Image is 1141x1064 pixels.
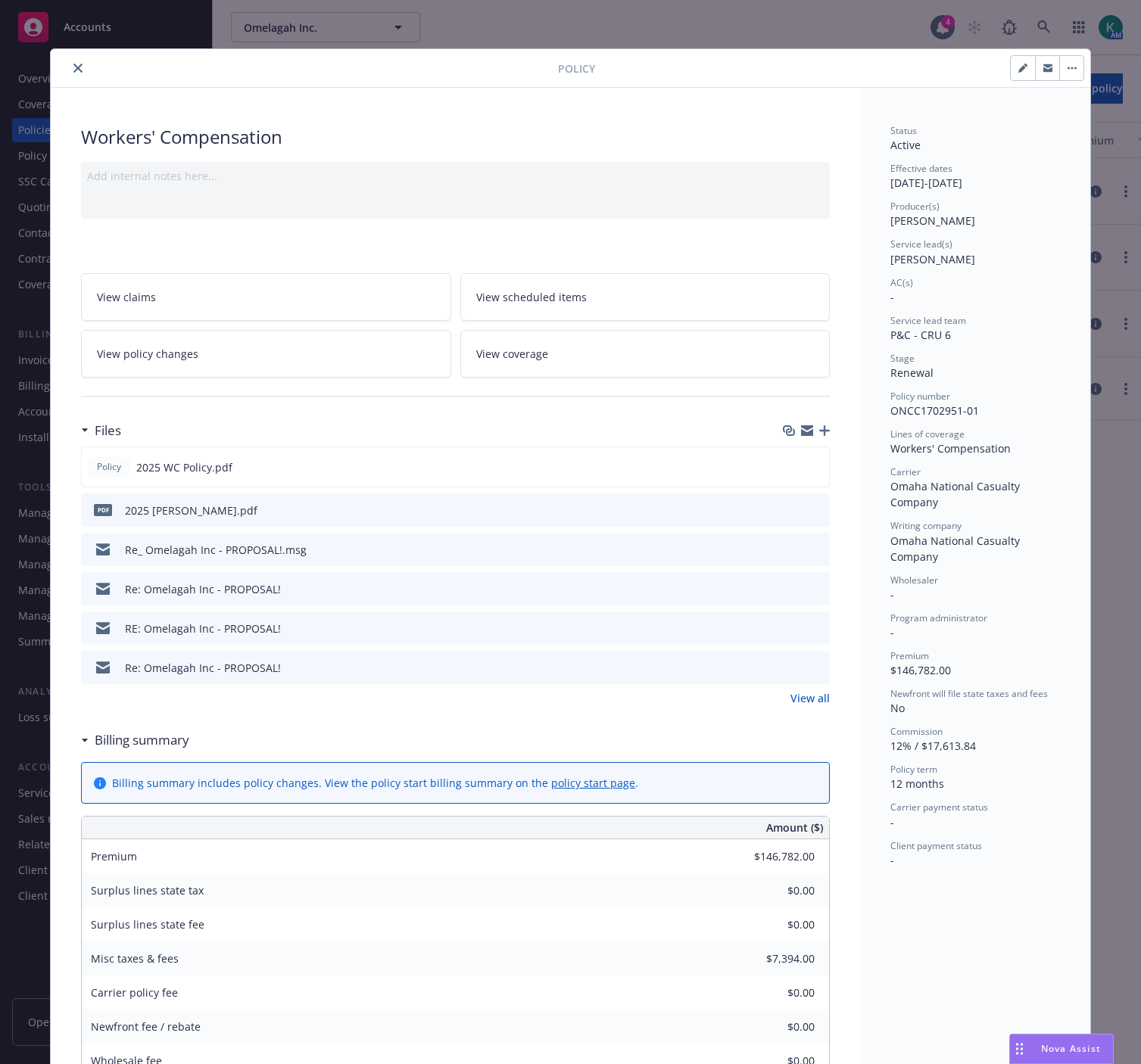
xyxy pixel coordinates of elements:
[890,252,975,266] span: [PERSON_NAME]
[890,479,1023,509] span: Omaha National Casualty Company
[890,763,937,776] span: Policy term
[725,845,824,868] input: 0.00
[81,421,121,440] div: Files
[890,276,913,289] span: AC(s)
[476,289,587,305] span: View scheduled items
[890,853,894,867] span: -
[81,730,189,750] div: Billing summary
[890,776,944,791] span: 12 months
[95,730,189,750] h3: Billing summary
[890,815,894,829] span: -
[785,459,797,475] button: download file
[94,460,124,474] span: Policy
[890,574,938,586] span: Wholesaler
[125,542,307,558] div: Re_ Omelagah Inc - PROPOSAL!.msg
[69,59,87,77] button: close
[890,663,951,677] span: $146,782.00
[810,542,824,558] button: preview file
[81,124,830,150] div: Workers' Compensation
[890,625,894,639] span: -
[809,459,823,475] button: preview file
[91,849,137,863] span: Premium
[125,581,281,597] div: Re: Omelagah Inc - PROPOSAL!
[97,289,156,305] span: View claims
[890,314,966,327] span: Service lead team
[91,951,179,966] span: Misc taxes & fees
[890,162,1060,191] div: [DATE] - [DATE]
[91,917,204,932] span: Surplus lines state fee
[786,621,798,636] button: download file
[790,690,830,706] a: View all
[1009,1034,1114,1064] button: Nova Assist
[91,985,178,1000] span: Carrier policy fee
[890,739,976,753] span: 12% / $17,613.84
[810,502,824,518] button: preview file
[890,138,921,152] span: Active
[725,947,824,970] input: 0.00
[890,441,1011,456] span: Workers' Compensation
[786,581,798,597] button: download file
[890,124,917,137] span: Status
[810,660,824,676] button: preview file
[890,801,988,814] span: Carrier payment status
[460,273,831,321] a: View scheduled items
[890,238,952,250] span: Service lead(s)
[890,352,915,365] span: Stage
[786,502,798,518] button: download file
[890,200,940,213] span: Producer(s)
[890,839,982,852] span: Client payment status
[136,459,232,475] span: 2025 WC Policy.pdf
[558,61,595,76] span: Policy
[890,725,943,738] span: Commission
[725,982,824,1004] input: 0.00
[94,504,112,515] span: pdf
[87,168,824,184] div: Add internal notes here...
[890,390,950,403] span: Policy number
[97,346,198,362] span: View policy changes
[1010,1034,1029,1063] div: Drag to move
[725,913,824,936] input: 0.00
[91,883,204,898] span: Surplus lines state tax
[725,879,824,902] input: 0.00
[890,687,1048,700] span: Newfront will file state taxes and fees
[890,649,929,662] span: Premium
[125,621,281,636] div: RE: Omelagah Inc - PROPOSAL!
[1041,1042,1101,1055] span: Nova Assist
[125,502,257,518] div: 2025 [PERSON_NAME].pdf
[786,542,798,558] button: download file
[810,621,824,636] button: preview file
[890,366,934,380] span: Renewal
[786,660,798,676] button: download file
[95,421,121,440] h3: Files
[551,776,635,790] a: policy start page
[890,428,965,440] span: Lines of coverage
[81,330,451,378] a: View policy changes
[476,346,548,362] span: View coverage
[725,1016,824,1038] input: 0.00
[91,1019,201,1034] span: Newfront fee / rebate
[890,701,905,715] span: No
[766,820,823,835] span: Amount ($)
[890,213,975,228] span: [PERSON_NAME]
[81,273,451,321] a: View claims
[890,611,987,624] span: Program administrator
[125,660,281,676] div: Re: Omelagah Inc - PROPOSAL!
[890,403,979,418] span: ONCC1702951-01
[112,775,638,791] div: Billing summary includes policy changes. View the policy start billing summary on the .
[890,465,921,478] span: Carrier
[890,587,894,602] span: -
[890,290,894,304] span: -
[890,519,962,532] span: Writing company
[810,581,824,597] button: preview file
[890,328,951,342] span: P&C - CRU 6
[890,162,952,175] span: Effective dates
[890,534,1023,564] span: Omaha National Casualty Company
[460,330,831,378] a: View coverage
